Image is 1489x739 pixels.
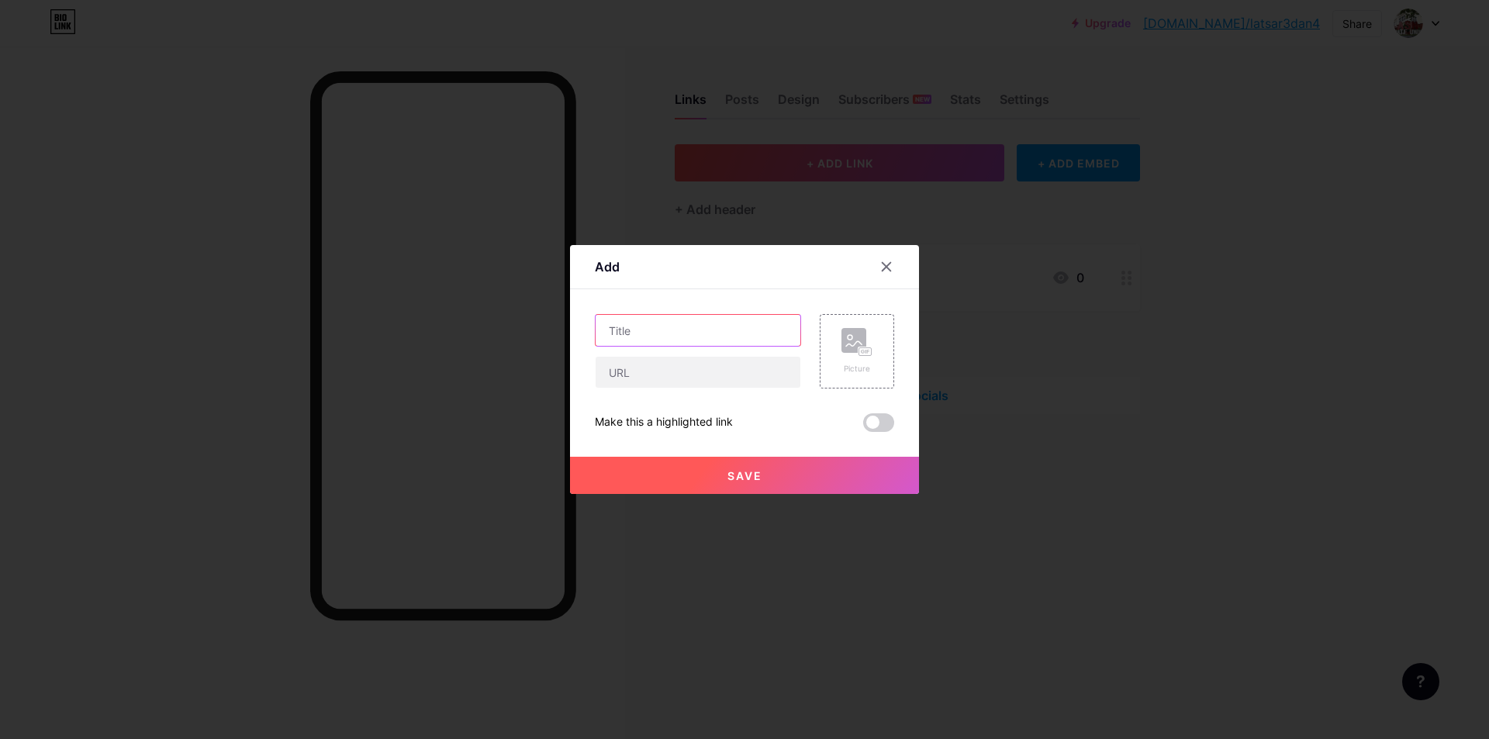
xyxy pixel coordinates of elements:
div: Picture [841,363,872,375]
div: Make this a highlighted link [595,413,733,432]
div: Add [595,257,620,276]
input: URL [596,357,800,388]
span: Save [727,469,762,482]
button: Save [570,457,919,494]
input: Title [596,315,800,346]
